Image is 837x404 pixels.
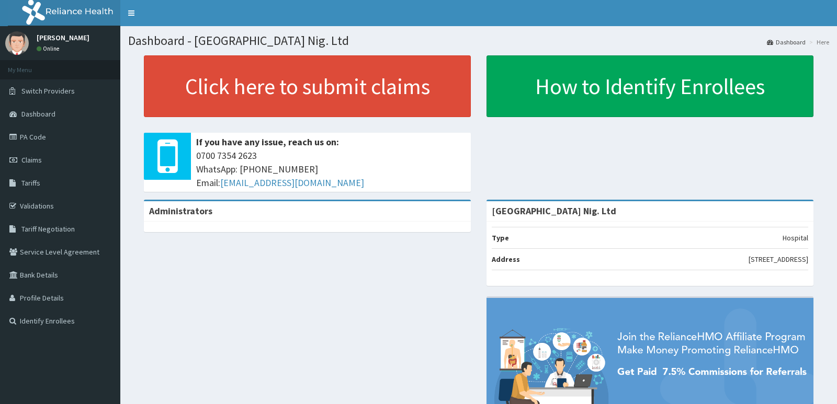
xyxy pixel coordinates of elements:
span: 0700 7354 2623 WhatsApp: [PHONE_NUMBER] Email: [196,149,466,189]
b: Address [492,255,520,264]
b: Administrators [149,205,212,217]
p: Hospital [783,233,808,243]
b: Type [492,233,509,243]
p: [STREET_ADDRESS] [749,254,808,264]
span: Switch Providers [21,86,75,96]
strong: [GEOGRAPHIC_DATA] Nig. Ltd [492,205,616,217]
a: Online [37,45,62,52]
li: Here [807,38,829,47]
p: [PERSON_NAME] [37,34,89,41]
b: If you have any issue, reach us on: [196,136,339,148]
h1: Dashboard - [GEOGRAPHIC_DATA] Nig. Ltd [128,34,829,48]
a: [EMAIL_ADDRESS][DOMAIN_NAME] [220,177,364,189]
span: Tariff Negotiation [21,224,75,234]
a: Click here to submit claims [144,55,471,117]
a: How to Identify Enrollees [487,55,813,117]
span: Claims [21,155,42,165]
a: Dashboard [767,38,806,47]
img: User Image [5,31,29,55]
span: Tariffs [21,178,40,188]
span: Dashboard [21,109,55,119]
